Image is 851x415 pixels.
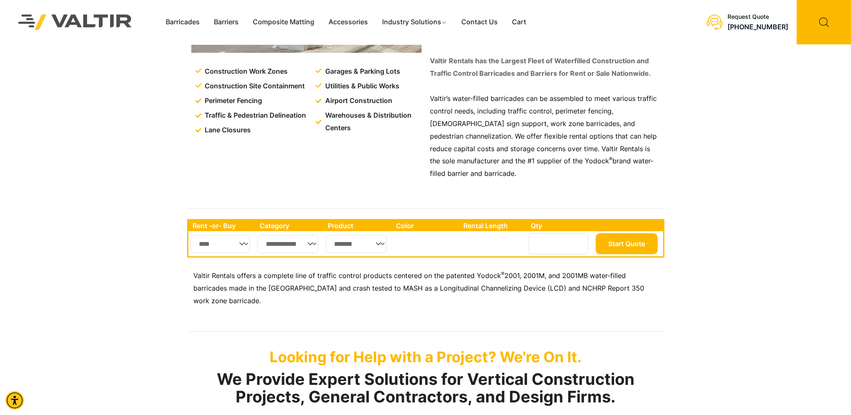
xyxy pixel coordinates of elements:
th: Category [255,220,324,231]
span: Traffic & Pedestrian Delineation [203,109,306,122]
span: Construction Site Containment [203,80,305,93]
button: Start Quote [596,233,658,254]
select: Single select [190,235,250,253]
select: Single select [257,235,319,253]
sup: ® [609,156,612,162]
span: Lane Closures [203,124,251,137]
a: Contact Us [454,16,505,28]
span: Airport Construction [323,95,392,107]
div: Request Quote [728,13,788,21]
span: Construction Work Zones [203,65,288,78]
p: Looking for Help with a Project? We're On It. [187,348,664,366]
span: Garages & Parking Lots [323,65,400,78]
h2: We Provide Expert Solutions for Vertical Construction Projects, General Contractors, and Design F... [187,371,664,406]
th: Rental Length [459,220,527,231]
th: Color [392,220,459,231]
select: Single select [326,235,386,253]
span: 2001, 2001M, and 2001MB water-filled barricades made in the [GEOGRAPHIC_DATA] and crash tested to... [193,271,644,305]
sup: ® [501,271,504,277]
a: Cart [505,16,533,28]
a: Composite Matting [246,16,321,28]
th: Qty [527,220,593,231]
img: Valtir Rentals [6,3,144,42]
span: Valtir Rentals offers a complete line of traffic control products centered on the patented Yodock [193,271,501,280]
a: Barricades [159,16,207,28]
p: Valtir’s water-filled barricades can be assembled to meet various traffic control needs, includin... [430,93,660,180]
a: Industry Solutions [375,16,454,28]
a: Barriers [207,16,246,28]
span: Perimeter Fencing [203,95,262,107]
p: Valtir Rentals has the Largest Fleet of Waterfilled Construction and Traffic Control Barricades a... [430,55,660,80]
a: call (888) 496-3625 [728,23,788,31]
a: Accessories [321,16,375,28]
input: Number [529,233,588,254]
span: Warehouses & Distribution Centers [323,109,423,134]
div: Accessibility Menu [5,391,24,410]
th: Rent -or- Buy [188,220,255,231]
span: Utilities & Public Works [323,80,399,93]
th: Product [324,220,392,231]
